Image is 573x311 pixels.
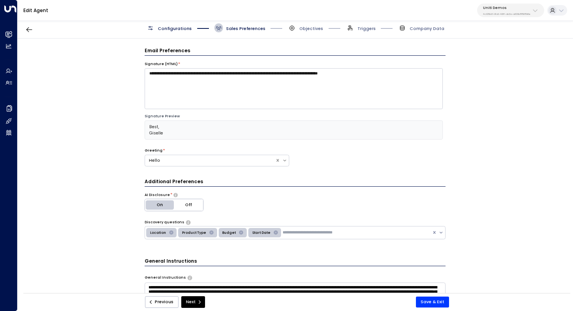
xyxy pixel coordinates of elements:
button: Uniti Demos4c025b01-9fa0-46ff-ab3a-a620b886896e [477,4,544,17]
span: Company Data [410,26,444,32]
a: Edit Agent [23,7,48,14]
h3: Email Preferences [145,47,446,56]
span: Configurations [158,26,192,32]
div: Location [148,229,167,237]
div: Remove Start Date [272,229,280,237]
div: Remove Product Type [207,229,216,237]
button: Save & Exit [416,297,449,307]
button: Choose whether the agent should proactively disclose its AI nature in communications or only reve... [173,193,178,197]
p: 4c025b01-9fa0-46ff-ab3a-a620b886896e [483,12,531,16]
div: Platform [145,199,203,211]
span: Best, [149,124,159,130]
h3: Additional Preferences [145,178,446,187]
button: Off [174,199,203,211]
p: Uniti Demos [483,5,531,10]
span: Objectives [299,26,323,32]
div: Remove Location [167,229,176,237]
div: Hello [149,157,272,164]
div: Start Date [250,229,272,237]
button: Previous [145,296,179,308]
span: Triggers [357,26,376,32]
div: Product Type [180,229,207,237]
button: Provide any specific instructions you want the agent to follow when responding to leads. This app... [187,276,192,279]
label: AI Disclosure [145,193,170,198]
div: Remove Budget [237,229,246,237]
label: Signature (HTML) [145,62,178,67]
button: Select the types of questions the agent should use to engage leads in initial emails. These help ... [186,220,190,224]
label: Greeting [145,148,163,154]
label: Discovery questions [145,220,184,225]
button: Next [181,296,205,308]
button: On [145,199,174,211]
div: Budget [220,229,237,237]
span: Giselle [149,130,163,136]
div: Signature Preview [145,114,443,119]
h3: General Instructions [145,258,446,266]
label: General Instructions [145,275,186,281]
span: Sales Preferences [226,26,265,32]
